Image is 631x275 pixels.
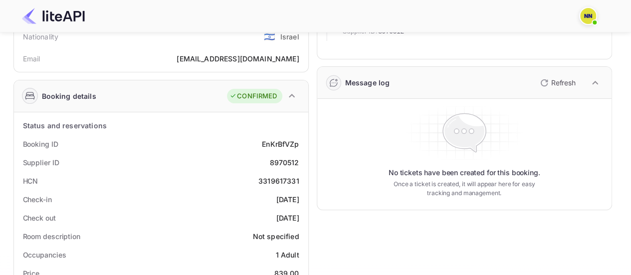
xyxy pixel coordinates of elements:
[23,31,59,42] div: Nationality
[253,231,299,242] div: Not specified
[23,231,80,242] div: Room description
[551,77,576,88] p: Refresh
[23,120,107,131] div: Status and reservations
[23,194,52,205] div: Check-in
[23,176,38,186] div: HCN
[23,53,40,64] div: Email
[23,139,58,149] div: Booking ID
[23,250,66,260] div: Occupancies
[345,77,390,88] div: Message log
[22,8,85,24] img: LiteAPI Logo
[23,157,59,168] div: Supplier ID
[389,168,540,178] p: No tickets have been created for this booking.
[229,91,277,101] div: CONFIRMED
[263,27,275,45] span: United States
[42,91,96,101] div: Booking details
[258,176,299,186] div: 3319617331
[269,157,299,168] div: 8970512
[386,180,543,198] p: Once a ticket is created, it will appear here for easy tracking and management.
[580,8,596,24] img: N/A N/A
[262,139,299,149] div: EnKrBfVZp
[23,213,56,223] div: Check out
[276,213,299,223] div: [DATE]
[177,53,299,64] div: [EMAIL_ADDRESS][DOMAIN_NAME]
[276,194,299,205] div: [DATE]
[534,75,580,91] button: Refresh
[280,31,299,42] div: Israel
[275,250,299,260] div: 1 Adult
